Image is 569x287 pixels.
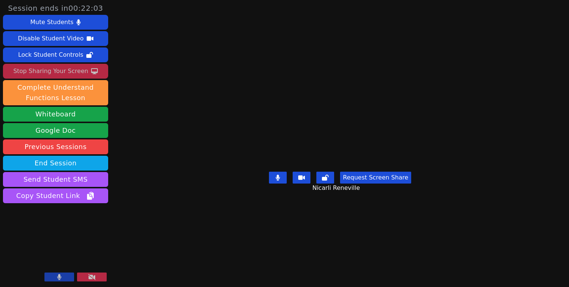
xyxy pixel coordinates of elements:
button: Lock Student Controls [3,47,108,62]
button: Send Student SMS [3,172,108,187]
div: Mute Students [30,16,73,28]
button: End Session [3,156,108,171]
div: Stop Sharing Your Screen [13,65,88,77]
a: Google Doc [3,123,108,138]
button: Copy Student Link [3,188,108,203]
button: Mute Students [3,15,108,30]
time: 00:22:03 [69,4,103,13]
span: Nicarli Reneville [312,184,362,192]
a: Previous Sessions [3,139,108,154]
div: Lock Student Controls [18,49,83,61]
span: Copy Student Link [16,191,95,201]
button: Whiteboard [3,107,108,122]
span: Session ends in [8,3,103,13]
button: Disable Student Video [3,31,108,46]
button: Stop Sharing Your Screen [3,64,108,79]
div: Disable Student Video [18,33,83,44]
button: Complete Understand Functions Lesson [3,80,108,105]
button: Request Screen Share [340,172,411,184]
